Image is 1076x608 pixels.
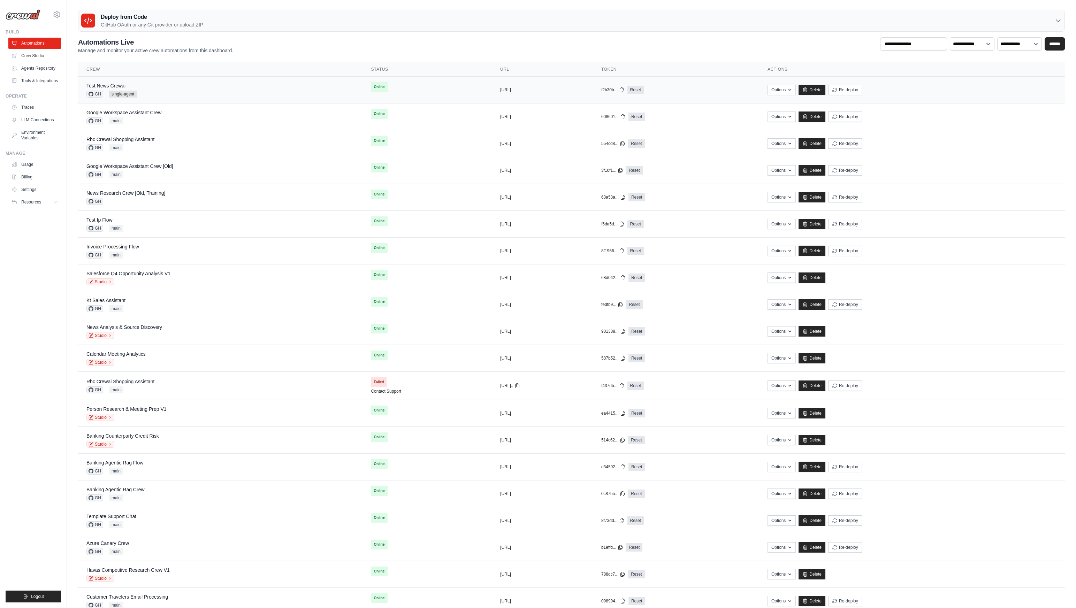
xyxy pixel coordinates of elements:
[6,9,40,20] img: Logo
[799,138,825,149] a: Delete
[371,513,387,523] span: Online
[828,596,862,606] button: Re-deploy
[78,62,363,77] th: Crew
[601,221,625,227] button: f6da5d...
[799,408,825,418] a: Delete
[601,464,626,470] button: d34592...
[78,47,233,54] p: Manage and monitor your active crew automations from this dashboard.
[601,87,625,93] button: f2b30b...
[109,386,123,393] span: main
[86,594,168,600] a: Customer Travelers Email Processing
[628,570,644,578] a: Reset
[799,299,825,310] a: Delete
[828,488,862,499] button: Re-deploy
[6,151,61,156] div: Manage
[828,299,862,310] button: Re-deploy
[627,86,644,94] a: Reset
[109,468,123,475] span: main
[8,102,61,113] a: Traces
[601,248,625,254] button: 8f1966...
[86,171,103,178] span: GH
[371,351,387,360] span: Online
[86,575,114,582] a: Studio
[768,380,796,391] button: Options
[828,542,862,553] button: Re-deploy
[86,198,103,205] span: GH
[759,62,1065,77] th: Actions
[828,380,862,391] button: Re-deploy
[799,569,825,579] a: Delete
[86,433,159,439] a: Banking Counterparty Credit Risk
[799,219,825,229] a: Delete
[768,272,796,283] button: Options
[601,329,626,334] button: 901389...
[828,192,862,202] button: Re-deploy
[601,275,626,280] button: 68d042...
[371,486,387,496] span: Online
[86,468,103,475] span: GH
[371,270,387,280] span: Online
[627,247,644,255] a: Reset
[371,432,387,442] span: Online
[768,246,796,256] button: Options
[828,219,862,229] button: Re-deploy
[86,567,170,573] a: Havas Competitive Research Crew V1
[109,91,137,98] span: single-agent
[768,569,796,579] button: Options
[86,305,103,312] span: GH
[363,62,492,77] th: Status
[86,137,154,142] a: Rbc Crewai Shopping Assistant
[628,409,645,417] a: Reset
[768,326,796,337] button: Options
[799,488,825,499] a: Delete
[628,193,645,201] a: Reset
[109,548,123,555] span: main
[86,117,103,124] span: GH
[371,377,387,387] span: Failed
[86,144,103,151] span: GH
[371,540,387,549] span: Online
[828,165,862,176] button: Re-deploy
[593,62,759,77] th: Token
[768,165,796,176] button: Options
[101,13,203,21] h3: Deploy from Code
[628,354,645,362] a: Reset
[86,487,145,492] a: Banking Agentic Rag Crew
[8,75,61,86] a: Tools & Integrations
[601,141,625,146] button: 554cd8...
[628,490,644,498] a: Reset
[371,190,387,199] span: Online
[8,171,61,183] a: Billing
[768,85,796,95] button: Options
[8,197,61,208] button: Resources
[768,408,796,418] button: Options
[627,516,644,525] a: Reset
[86,460,143,465] a: Banking Agentic Rag Flow
[109,117,123,124] span: main
[768,111,796,122] button: Options
[78,37,233,47] h2: Automations Live
[86,406,167,412] a: Person Research & Meeting Prep V1
[8,184,61,195] a: Settings
[371,136,387,146] span: Online
[768,596,796,606] button: Options
[601,491,625,497] button: 0c87bb...
[601,598,626,604] button: 098994...
[601,168,623,173] button: 3f10f1...
[371,243,387,253] span: Online
[8,159,61,170] a: Usage
[101,21,203,28] p: GitHub OAuth or any Git provider or upload ZIP
[828,111,862,122] button: Re-deploy
[109,225,123,232] span: main
[799,435,825,445] a: Delete
[601,437,625,443] button: 514c62...
[626,166,642,175] a: Reset
[626,300,642,309] a: Reset
[601,302,623,307] button: fedfb9...
[6,591,61,602] button: Logout
[86,386,103,393] span: GH
[8,127,61,144] a: Environment Variables
[371,406,387,415] span: Online
[109,494,123,501] span: main
[768,192,796,202] button: Options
